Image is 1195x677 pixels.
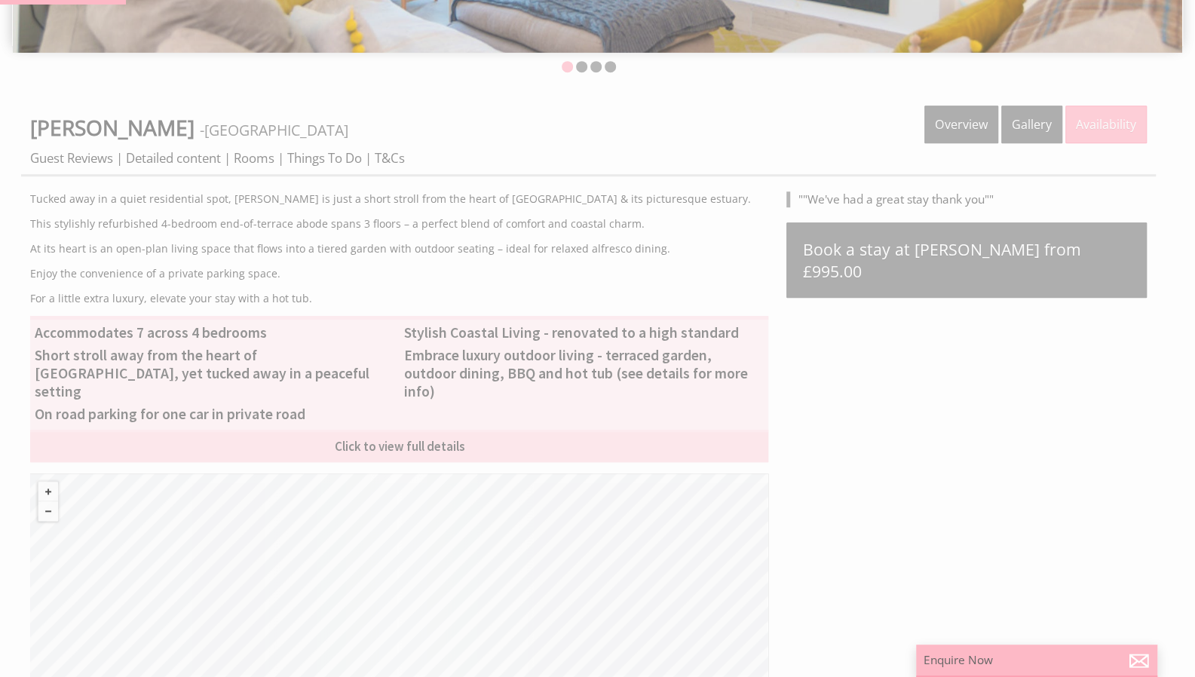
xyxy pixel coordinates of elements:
[400,344,769,403] li: Embrace luxury outdoor living - terraced garden, outdoor dining, BBQ and hot tub (see details for...
[1001,106,1062,143] a: Gallery
[400,321,769,344] li: Stylish Coastal Living - renovated to a high standard
[30,113,195,142] span: [PERSON_NAME]
[30,321,400,344] li: Accommodates 7 across 4 bedrooms
[375,149,405,167] a: T&Cs
[30,113,200,142] a: [PERSON_NAME]
[30,344,400,403] li: Short stroll away from the heart of [GEOGRAPHIC_DATA], yet tucked away in a peaceful setting
[287,149,362,167] a: Things To Do
[30,241,768,256] p: At its heart is an open-plan living space that flows into a tiered garden with outdoor seating – ...
[200,120,348,140] span: -
[38,482,58,501] button: Zoom in
[924,106,998,143] a: Overview
[126,149,221,167] a: Detailed content
[30,191,768,206] p: Tucked away in a quiet residential spot, [PERSON_NAME] is just a short stroll from the heart of [...
[924,652,1150,668] p: Enquire Now
[30,291,768,305] p: For a little extra luxury, elevate your stay with a hot tub.
[30,149,113,167] a: Guest Reviews
[30,266,768,280] p: Enjoy the convenience of a private parking space.
[1065,106,1147,143] a: Availability
[38,501,58,521] button: Zoom out
[234,149,274,167] a: Rooms
[30,216,768,231] p: This stylishly refurbished 4-bedroom end-of-terrace abode spans 3 floors – a perfect blend of com...
[204,120,348,140] a: [GEOGRAPHIC_DATA]
[30,430,768,462] a: Click to view full details
[30,403,400,425] li: On road parking for one car in private road
[786,222,1147,298] a: Book a stay at [PERSON_NAME] from £995.00
[786,191,1147,207] blockquote: ""We've had a great stay thank you""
